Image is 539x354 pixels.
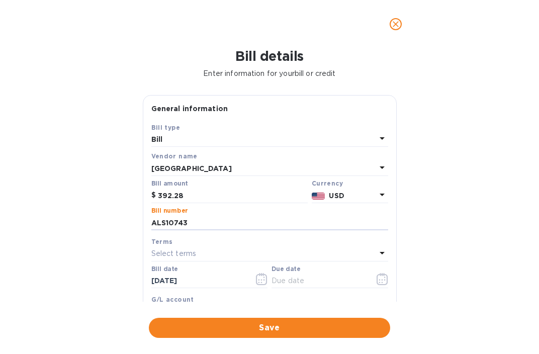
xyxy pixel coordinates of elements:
b: Terms [151,238,173,245]
b: [GEOGRAPHIC_DATA] [151,164,232,172]
input: Due date [272,274,367,289]
label: Bill amount [151,181,188,187]
b: Currency [312,180,343,187]
input: Enter bill number [151,215,388,230]
input: $ Enter bill amount [158,188,308,203]
label: Due date [272,266,300,272]
img: USD [312,193,325,200]
button: close [384,12,408,36]
input: Select date [151,274,246,289]
label: Bill date [151,266,178,272]
h1: Bill details [8,48,531,64]
b: USD [329,192,344,200]
b: Bill [151,135,163,143]
b: Bill type [151,124,181,131]
b: General information [151,105,228,113]
p: Enter information for your bill or credit [8,68,531,79]
b: Vendor name [151,152,198,160]
button: Save [149,318,390,338]
div: $ [151,188,158,203]
b: G/L account [151,296,194,303]
p: Select terms [151,248,197,259]
span: Save [157,322,382,334]
label: Bill number [151,208,188,214]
